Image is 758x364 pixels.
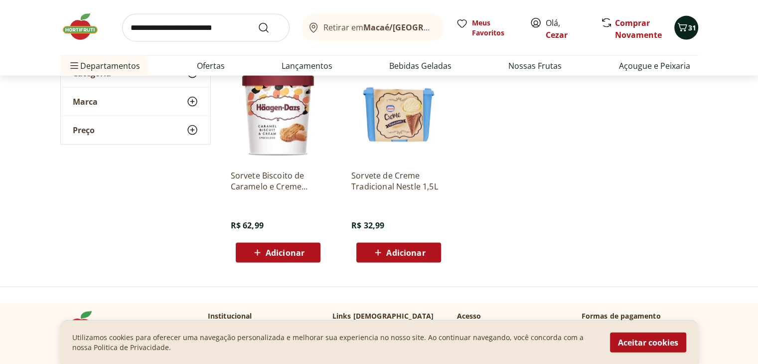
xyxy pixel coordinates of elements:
button: Adicionar [236,243,320,263]
a: Cezar [546,29,568,40]
a: Bebidas Geladas [389,60,452,72]
button: Aceitar cookies [610,332,686,352]
p: Formas de pagamento [582,311,698,321]
span: Adicionar [386,249,425,257]
button: Retirar emMacaé/[GEOGRAPHIC_DATA] [302,14,444,42]
p: Institucional [208,311,252,321]
img: Hortifruti [60,12,110,42]
button: Adicionar [356,243,441,263]
a: Ofertas [197,60,225,72]
a: Nossas Frutas [508,60,562,72]
a: Sorvete Biscoito de Caramelo e Creme Speculoos Häagen-Dazs 473ml [231,170,325,192]
img: Sorvete Biscoito de Caramelo e Creme Speculoos Häagen-Dazs 473ml [231,67,325,162]
button: Carrinho [674,16,698,40]
span: Retirar em [323,23,434,32]
button: Menu [68,54,80,78]
span: R$ 32,99 [351,220,384,231]
span: Preço [73,125,95,135]
span: Adicionar [266,249,304,257]
a: Sorvete de Creme Tradicional Nestle 1,5L [351,170,446,192]
span: Marca [73,96,98,106]
span: R$ 62,99 [231,220,264,231]
a: Lançamentos [282,60,332,72]
p: Links [DEMOGRAPHIC_DATA] [332,311,434,321]
b: Macaé/[GEOGRAPHIC_DATA] [363,22,475,33]
button: Preço [61,116,210,144]
button: Marca [61,87,210,115]
span: 31 [688,23,696,32]
a: Meus Favoritos [456,18,518,38]
a: Açougue e Peixaria [618,60,690,72]
img: Sorvete de Creme Tradicional Nestle 1,5L [351,67,446,162]
img: Hortifruti [60,311,110,341]
button: Submit Search [258,22,282,34]
a: Comprar Novamente [615,17,662,40]
span: Olá, [546,17,590,41]
input: search [122,14,290,42]
span: Meus Favoritos [472,18,518,38]
span: Departamentos [68,54,140,78]
p: Acesso [457,311,481,321]
p: Utilizamos cookies para oferecer uma navegação personalizada e melhorar sua experiencia no nosso ... [72,332,598,352]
